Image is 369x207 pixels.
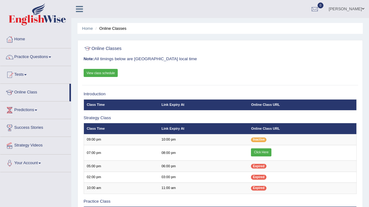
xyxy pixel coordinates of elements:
[251,175,266,179] span: Expired
[84,134,159,145] td: 09:00 pm
[318,2,324,8] span: 0
[82,26,93,31] a: Home
[251,137,266,142] span: Inactive
[159,183,248,194] td: 11:00 am
[84,172,159,182] td: 02:00 pm
[0,101,71,117] a: Predictions
[159,123,248,134] th: Link Expiry At
[0,48,71,64] a: Practice Questions
[84,123,159,134] th: Class Time
[84,145,159,161] td: 07:00 pm
[0,155,71,170] a: Your Account
[159,134,248,145] td: 10:00 pm
[248,123,357,134] th: Online Class URL
[251,186,266,191] span: Expired
[0,66,71,82] a: Tests
[84,116,357,120] h3: Strategy Class
[248,99,357,110] th: Online Class URL
[84,92,357,97] h3: Introduction
[159,145,248,161] td: 08:00 pm
[84,199,357,204] h3: Practice Class
[0,119,71,135] a: Success Stories
[251,164,266,169] span: Expired
[251,148,271,156] a: Click Here
[159,172,248,182] td: 03:00 pm
[84,161,159,172] td: 05:00 pm
[94,25,126,31] li: Online Classes
[84,99,159,110] th: Class Time
[0,84,69,99] a: Online Class
[159,99,248,110] th: Link Expiry At
[84,183,159,194] td: 10:00 am
[84,45,253,53] h2: Online Classes
[159,161,248,172] td: 06:00 pm
[0,31,71,46] a: Home
[0,137,71,152] a: Strategy Videos
[84,57,357,61] h3: All timings below are [GEOGRAPHIC_DATA] local time
[84,56,94,61] b: Note:
[84,69,118,77] a: View class schedule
